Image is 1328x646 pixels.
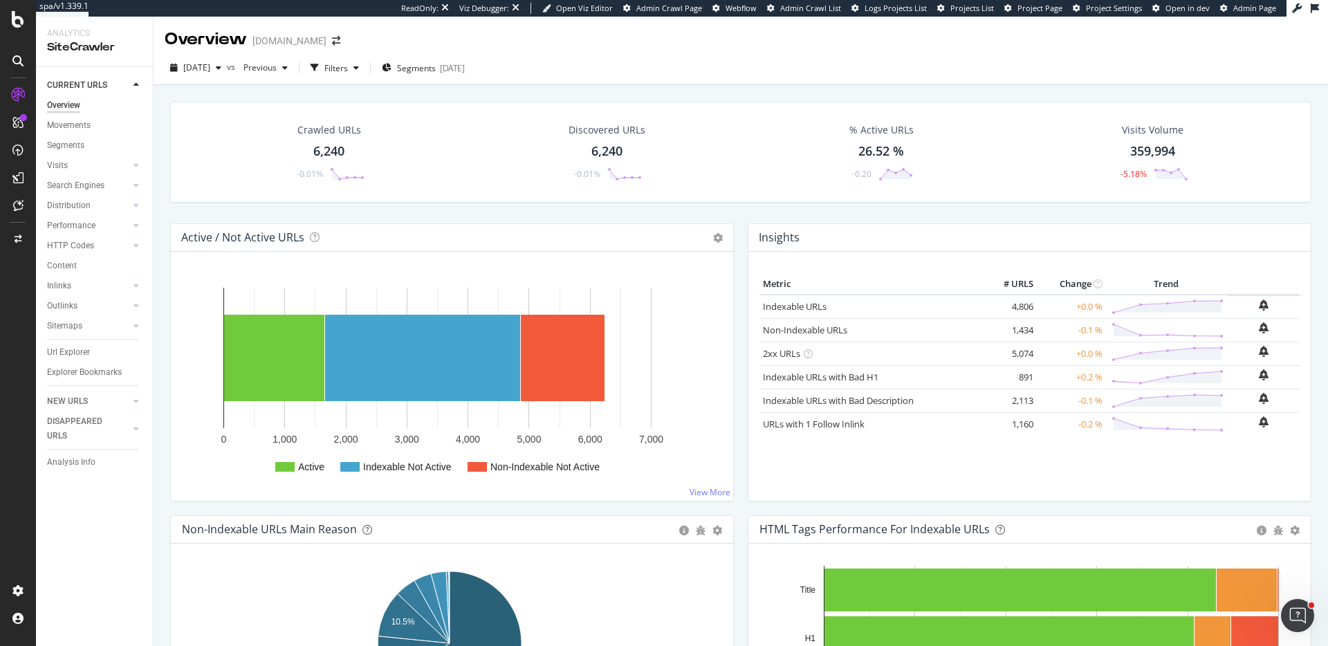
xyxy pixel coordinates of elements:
div: bell-plus [1259,322,1269,333]
div: bell-plus [1259,346,1269,357]
div: [DOMAIN_NAME] [252,34,326,48]
span: Logs Projects List [865,3,927,13]
td: 1,160 [981,412,1037,436]
td: 1,434 [981,318,1037,342]
td: 4,806 [981,295,1037,319]
a: Projects List [937,3,994,14]
a: Outlinks [47,299,129,313]
div: Viz Debugger: [459,3,509,14]
a: View More [690,486,730,498]
div: -0.01% [574,168,600,180]
div: Analysis Info [47,455,95,470]
text: Active [298,461,324,472]
text: 7,000 [639,434,663,445]
td: -0.2 % [1037,412,1106,436]
a: Project Settings [1073,3,1142,14]
td: -0.1 % [1037,389,1106,412]
text: 1,000 [273,434,297,445]
div: Search Engines [47,178,104,193]
div: bell-plus [1259,369,1269,380]
div: bug [1273,526,1283,535]
text: 2,000 [334,434,358,445]
text: Indexable Not Active [363,461,452,472]
a: DISAPPEARED URLS [47,414,129,443]
td: 5,074 [981,342,1037,365]
a: Indexable URLs [763,300,827,313]
a: Indexable URLs with Bad H1 [763,371,878,383]
div: -0.20 [852,168,871,180]
text: Title [800,585,816,595]
div: Content [47,259,77,273]
div: HTTP Codes [47,239,94,253]
span: Admin Crawl Page [636,3,702,13]
div: arrow-right-arrow-left [332,36,340,46]
div: Visits [47,158,68,173]
td: 891 [981,365,1037,389]
button: Segments[DATE] [376,57,470,79]
a: Content [47,259,143,273]
a: Open Viz Editor [542,3,613,14]
button: Previous [238,57,293,79]
div: -0.01% [297,168,323,180]
a: HTTP Codes [47,239,129,253]
a: Distribution [47,199,129,213]
text: 6,000 [578,434,602,445]
th: Change [1037,274,1106,295]
div: CURRENT URLS [47,78,107,93]
div: Movements [47,118,91,133]
div: Overview [47,98,80,113]
a: Segments [47,138,143,153]
span: Open in dev [1165,3,1210,13]
div: [DATE] [440,62,465,74]
div: gear [712,526,722,535]
div: A chart. [182,274,717,490]
div: circle-info [1257,526,1266,535]
text: 3,000 [395,434,419,445]
span: Project Settings [1086,3,1142,13]
a: 2xx URLs [763,347,800,360]
td: -0.1 % [1037,318,1106,342]
a: Sitemaps [47,319,129,333]
div: Outlinks [47,299,77,313]
a: CURRENT URLS [47,78,129,93]
span: Previous [238,62,277,73]
button: [DATE] [165,57,227,79]
th: Metric [759,274,981,295]
div: gear [1290,526,1300,535]
a: Project Page [1004,3,1062,14]
div: -5.18% [1120,168,1147,180]
a: Open in dev [1152,3,1210,14]
button: Filters [305,57,365,79]
td: +0.0 % [1037,295,1106,319]
span: Segments [397,62,436,74]
div: HTML Tags Performance for Indexable URLs [759,522,990,536]
div: bell-plus [1259,416,1269,427]
div: Analytics [47,28,142,39]
a: Performance [47,219,129,233]
div: Filters [324,62,348,74]
div: NEW URLS [47,394,88,409]
td: +0.0 % [1037,342,1106,365]
div: bell-plus [1259,393,1269,404]
a: NEW URLS [47,394,129,409]
div: Performance [47,219,95,233]
a: Webflow [712,3,757,14]
text: Non-Indexable Not Active [490,461,600,472]
a: Visits [47,158,129,173]
span: 2025 Oct. 12th [183,62,210,73]
span: vs [227,61,238,73]
div: SiteCrawler [47,39,142,55]
i: Options [713,233,723,243]
div: Non-Indexable URLs Main Reason [182,522,357,536]
div: Visits Volume [1122,123,1183,137]
a: Analysis Info [47,455,143,470]
span: Admin Crawl List [780,3,841,13]
h4: Active / Not Active URLs [181,228,304,247]
span: Project Page [1017,3,1062,13]
text: 10.5% [391,617,415,627]
div: 359,994 [1130,142,1175,160]
div: 26.52 % [858,142,904,160]
div: Segments [47,138,84,153]
div: 6,240 [313,142,344,160]
div: bug [696,526,705,535]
